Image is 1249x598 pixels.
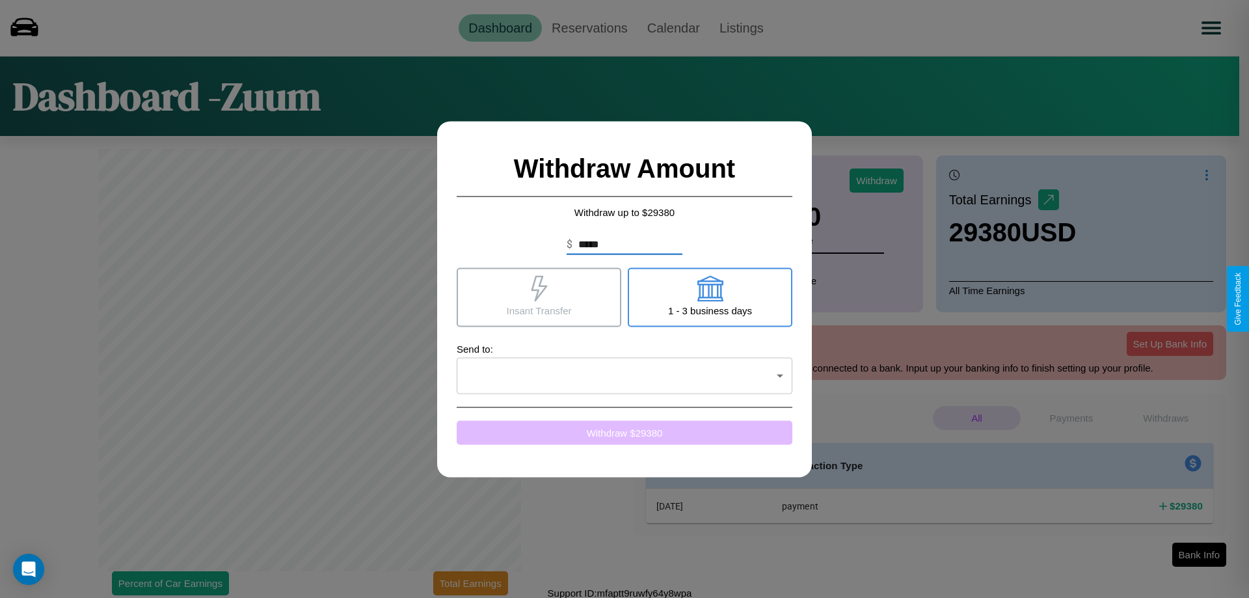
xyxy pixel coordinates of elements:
p: $ [567,236,572,252]
h2: Withdraw Amount [457,141,792,197]
div: Give Feedback [1233,273,1242,325]
div: Open Intercom Messenger [13,554,44,585]
p: Withdraw up to $ 29380 [457,203,792,221]
button: Withdraw $29380 [457,420,792,444]
p: Send to: [457,340,792,357]
p: Insant Transfer [506,301,571,319]
p: 1 - 3 business days [668,301,752,319]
